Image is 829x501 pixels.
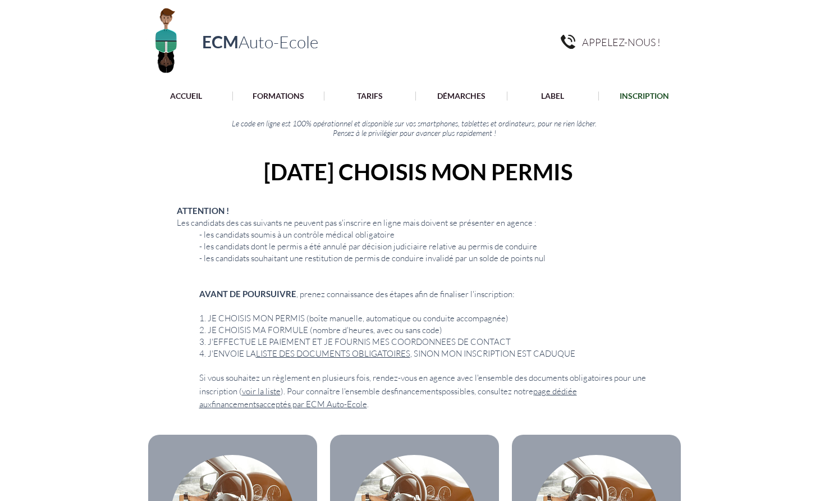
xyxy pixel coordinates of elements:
[415,92,507,101] a: DÉMARCHES
[582,36,661,48] span: APPELEZ-NOUS !
[199,348,575,359] span: 4. J'ENVOIE LA , SINON MON INSCRIPTION EST CADUQUE
[218,206,229,216] span: N !
[140,92,232,101] a: ACCUEIL
[199,229,395,240] span: - les candidats soumis à un contrôle médical obligatoire
[140,91,690,101] nav: Site
[199,253,546,263] span: - les candidats souhaitant une restitution de permis de conduire invalidé par un solde de points nul
[177,217,537,228] span: Les candidats des cas suivants ne peuvent pas s'inscrire en ligne mais doivent se présenter en ag...
[239,31,318,52] span: Auto-Ecole
[199,241,537,252] span: - les candidats dont le permis a été annulé par décision judiciaire relative au permis de conduire
[232,92,324,101] a: FORMATIONS
[333,128,496,138] span: Pensez à le privilégier pour avancer plus rapidement !
[199,313,509,324] span: 1. JE CHOISIS MON PERMIS (boîte manuelle, automatique ou conduite accompagnée)
[199,289,512,299] span: , prenez connaissance des étapes afin de finaliser l'inscription
[199,289,296,299] span: AVANT DE POURSUIVRE
[242,386,281,397] a: voir la liste
[212,399,259,409] span: financements
[139,1,193,77] img: Logo ECM en-tête.png
[164,92,208,101] p: ACCUEIL
[324,92,415,101] a: TARIFS
[199,325,442,335] span: 2. JE CHOISIS MA FORMULE (nombre d'heures, avec ou sans code)
[507,92,598,101] a: LABEL
[582,35,671,49] a: APPELEZ-NOUS !
[535,92,570,101] p: LABEL
[351,92,388,101] p: TARIFS
[264,158,572,185] span: [DATE] CHOISIS MON PERMIS
[232,119,597,128] span: Le code en ligne est 100% opérationnel et disponible sur vos smartphones, tablettes et ordinateur...
[259,399,367,409] span: acceptés par ECM Auto-Ecole
[256,348,410,359] a: LISTE DES DOCUMENTS OBLIGATOIRES
[199,336,511,347] span: 3. J'EFFECTUE LE PAIEMENT ET JE FOURNIS MES COORDONNEES DE CONTACT
[561,35,575,49] img: pngegg.png
[199,372,646,396] span: Si vous souhaitez un règlement en plusieurs fois, rendez-vous en agence avec l'ensemble des docum...
[394,386,442,397] span: financements
[614,92,675,101] p: INSCRIPTION
[432,92,491,101] p: DÉMARCHES
[202,31,318,52] a: ECMAuto-Ecole
[598,92,690,101] a: INSCRIPTION
[247,92,310,101] p: FORMATIONS
[202,31,239,52] span: ECM
[776,447,829,500] iframe: Wix Chat
[512,289,515,299] span: :
[177,206,218,216] span: ATTENTIO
